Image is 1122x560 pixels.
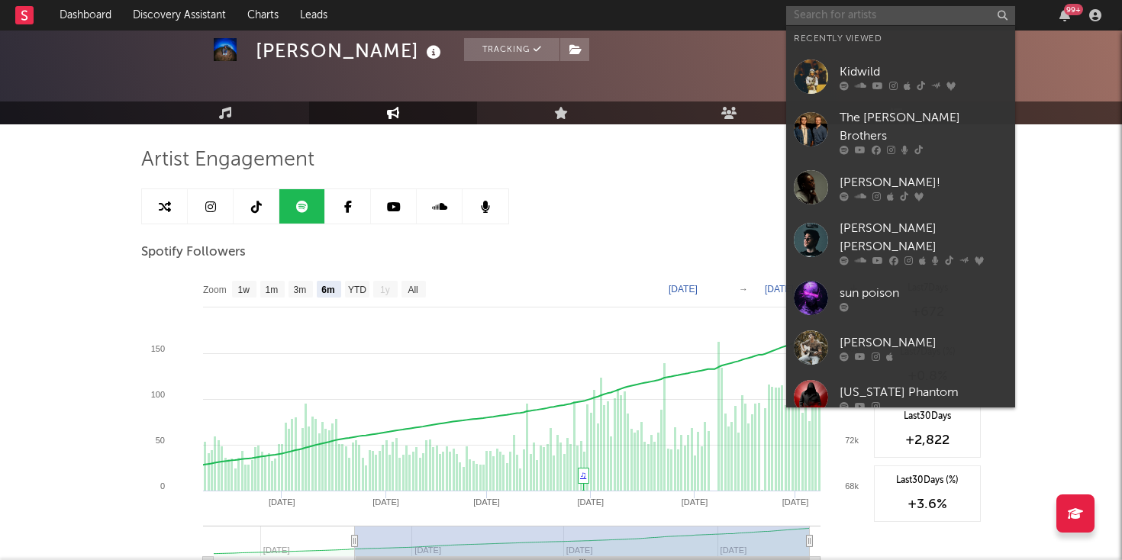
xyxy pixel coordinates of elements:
[578,497,605,507] text: [DATE]
[408,285,418,295] text: All
[464,38,559,61] button: Tracking
[682,497,708,507] text: [DATE]
[739,284,748,294] text: →
[269,497,295,507] text: [DATE]
[786,323,1015,372] a: [PERSON_NAME]
[580,470,586,479] a: ♫
[840,284,1008,302] div: sun poison
[782,497,809,507] text: [DATE]
[151,344,165,353] text: 150
[786,101,1015,163] a: The [PERSON_NAME] Brothers
[348,285,366,295] text: YTD
[840,109,1008,146] div: The [PERSON_NAME] Brothers
[1059,9,1070,21] button: 99+
[786,6,1015,25] input: Search for artists
[794,30,1008,48] div: Recently Viewed
[156,436,165,445] text: 50
[765,284,794,294] text: [DATE]
[786,212,1015,273] a: [PERSON_NAME] [PERSON_NAME]
[882,495,972,513] div: +3.6 %
[786,52,1015,101] a: Kidwild
[840,383,1008,401] div: [US_STATE] Phantom
[238,285,250,295] text: 1w
[840,333,1008,352] div: [PERSON_NAME]
[141,243,246,262] span: Spotify Followers
[151,390,165,399] text: 100
[786,372,1015,422] a: [US_STATE] Phantom
[786,163,1015,212] a: [PERSON_NAME]!
[256,38,445,63] div: [PERSON_NAME]
[372,497,399,507] text: [DATE]
[845,481,859,491] text: 68k
[266,285,279,295] text: 1m
[882,431,972,449] div: +2,822
[294,285,307,295] text: 3m
[380,285,390,295] text: 1y
[203,285,227,295] text: Zoom
[840,173,1008,191] div: [PERSON_NAME]!
[840,63,1008,81] div: Kidwild
[669,284,698,294] text: [DATE]
[321,285,334,295] text: 6m
[882,474,972,488] div: Last 30 Days (%)
[160,481,165,491] text: 0
[786,273,1015,323] a: sun poison
[882,410,972,423] div: Last 30 Days
[141,151,314,169] span: Artist Engagement
[1064,4,1083,15] div: 99 +
[473,497,500,507] text: [DATE]
[840,220,1008,256] div: [PERSON_NAME] [PERSON_NAME]
[845,436,859,445] text: 72k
